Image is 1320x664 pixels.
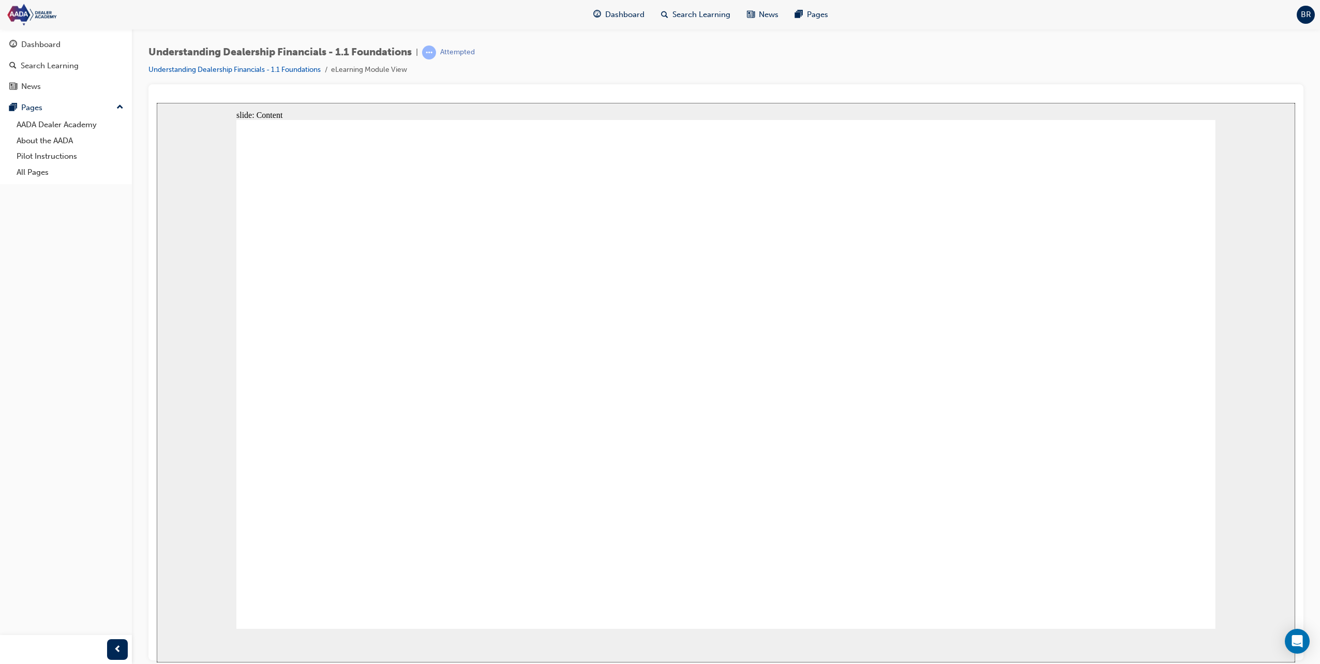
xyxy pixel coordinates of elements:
[739,4,787,25] a: news-iconNews
[4,77,128,96] a: News
[9,103,17,113] span: pages-icon
[593,8,601,21] span: guage-icon
[4,35,128,54] a: Dashboard
[672,9,730,21] span: Search Learning
[605,9,644,21] span: Dashboard
[747,8,755,21] span: news-icon
[12,117,128,133] a: AADA Dealer Academy
[807,9,828,21] span: Pages
[585,4,653,25] a: guage-iconDashboard
[4,56,128,76] a: Search Learning
[148,47,412,58] span: Understanding Dealership Financials - 1.1 Foundations
[4,98,128,117] button: Pages
[21,102,42,114] div: Pages
[795,8,803,21] span: pages-icon
[9,62,17,71] span: search-icon
[787,4,836,25] a: pages-iconPages
[1297,6,1315,24] button: BR
[422,46,436,59] span: learningRecordVerb_ATTEMPT-icon
[759,9,778,21] span: News
[1301,9,1311,21] span: BR
[440,48,475,57] div: Attempted
[1285,629,1310,654] div: Open Intercom Messenger
[12,133,128,149] a: About the AADA
[114,643,122,656] span: prev-icon
[9,82,17,92] span: news-icon
[148,65,321,74] a: Understanding Dealership Financials - 1.1 Foundations
[116,101,124,114] span: up-icon
[12,148,128,164] a: Pilot Instructions
[331,64,407,76] li: eLearning Module View
[416,47,418,58] span: |
[4,33,128,98] button: DashboardSearch LearningNews
[5,3,124,26] img: Trak
[9,40,17,50] span: guage-icon
[12,164,128,180] a: All Pages
[21,60,79,72] div: Search Learning
[21,81,41,93] div: News
[653,4,739,25] a: search-iconSearch Learning
[661,8,668,21] span: search-icon
[21,39,61,51] div: Dashboard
